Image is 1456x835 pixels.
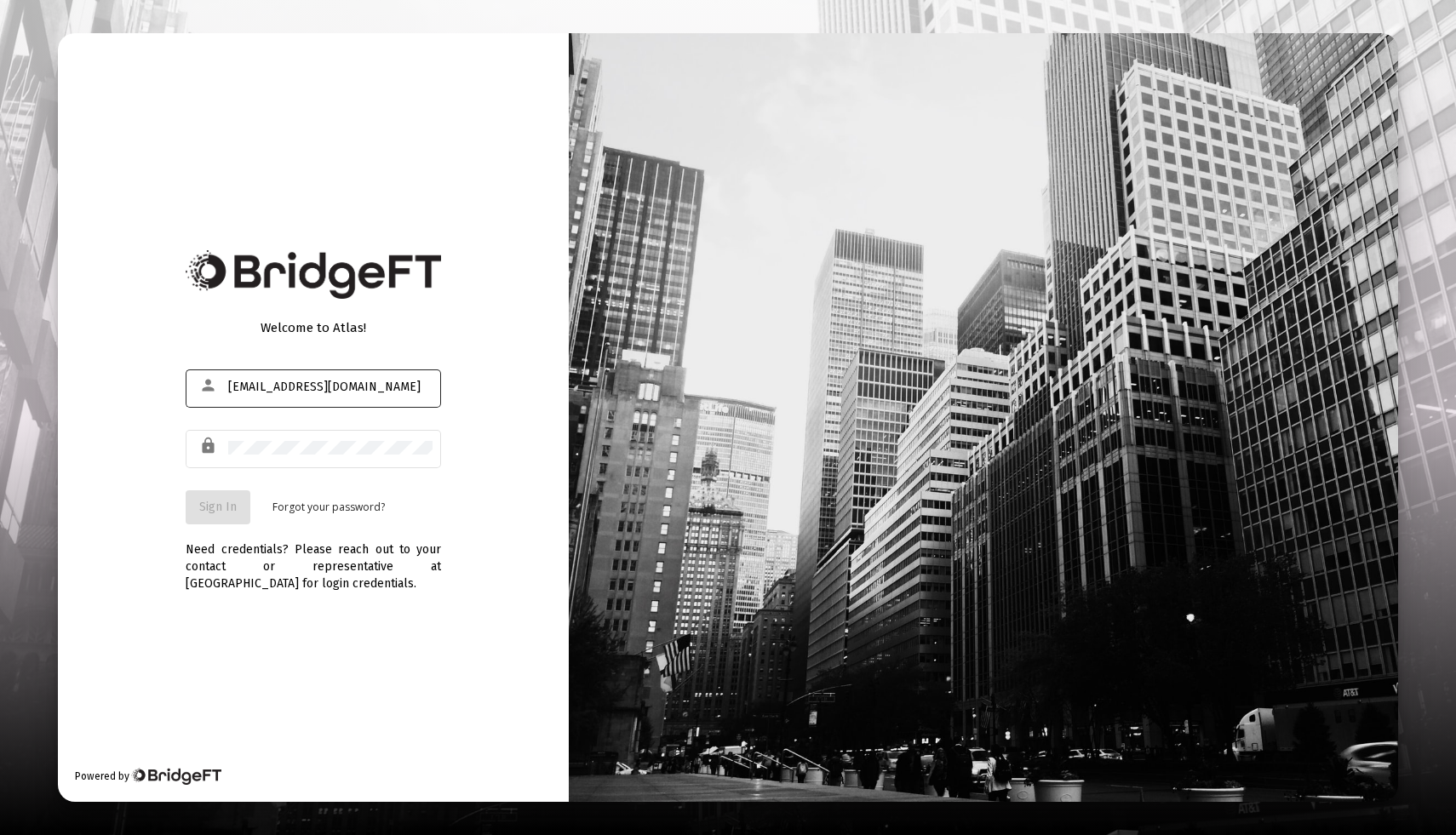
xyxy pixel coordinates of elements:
[186,319,441,336] div: Welcome to Atlas!
[75,768,221,785] div: Powered by
[131,768,221,785] img: Bridge Financial Technology Logo
[186,250,441,299] img: Bridge Financial Technology Logo
[272,499,385,516] a: Forgot your password?
[199,436,220,456] mat-icon: lock
[186,524,441,592] div: Need credentials? Please reach out to your contact or representative at [GEOGRAPHIC_DATA] for log...
[199,375,220,396] mat-icon: person
[186,490,250,524] button: Sign In
[228,380,433,394] input: Email or Username
[199,500,237,514] span: Sign In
